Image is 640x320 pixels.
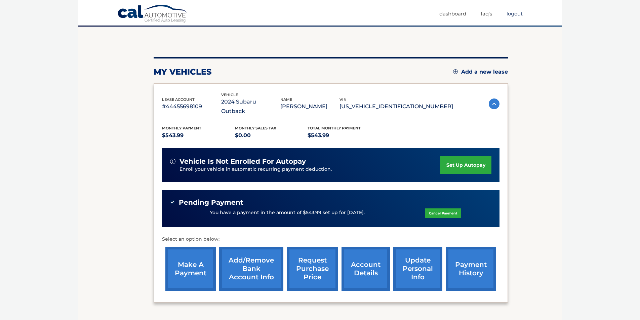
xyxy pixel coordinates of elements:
a: set up autopay [440,156,491,174]
img: check-green.svg [170,200,175,204]
span: Pending Payment [179,198,243,207]
p: $0.00 [235,131,308,140]
p: 2024 Subaru Outback [221,97,280,116]
a: request purchase price [287,247,338,291]
img: alert-white.svg [170,159,175,164]
a: Add/Remove bank account info [219,247,283,291]
h2: my vehicles [154,67,212,77]
span: lease account [162,97,195,102]
img: add.svg [453,69,458,74]
a: Dashboard [439,8,466,19]
p: Enroll your vehicle in automatic recurring payment deduction. [179,166,440,173]
img: accordion-active.svg [489,98,499,109]
span: vin [339,97,347,102]
span: Total Monthly Payment [308,126,361,130]
span: vehicle [221,92,238,97]
p: [US_VEHICLE_IDENTIFICATION_NUMBER] [339,102,453,111]
a: Logout [507,8,523,19]
a: Cancel Payment [425,208,461,218]
p: Select an option below: [162,235,499,243]
p: You have a payment in the amount of $543.99 set up for [DATE]. [210,209,365,216]
p: $543.99 [162,131,235,140]
a: make a payment [165,247,216,291]
a: Add a new lease [453,69,508,75]
a: FAQ's [481,8,492,19]
span: Monthly sales Tax [235,126,276,130]
a: payment history [446,247,496,291]
p: #44455698109 [162,102,221,111]
a: update personal info [393,247,442,291]
a: account details [342,247,390,291]
p: $543.99 [308,131,381,140]
span: Monthly Payment [162,126,201,130]
p: [PERSON_NAME] [280,102,339,111]
a: Cal Automotive [117,4,188,24]
span: vehicle is not enrolled for autopay [179,157,306,166]
span: name [280,97,292,102]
